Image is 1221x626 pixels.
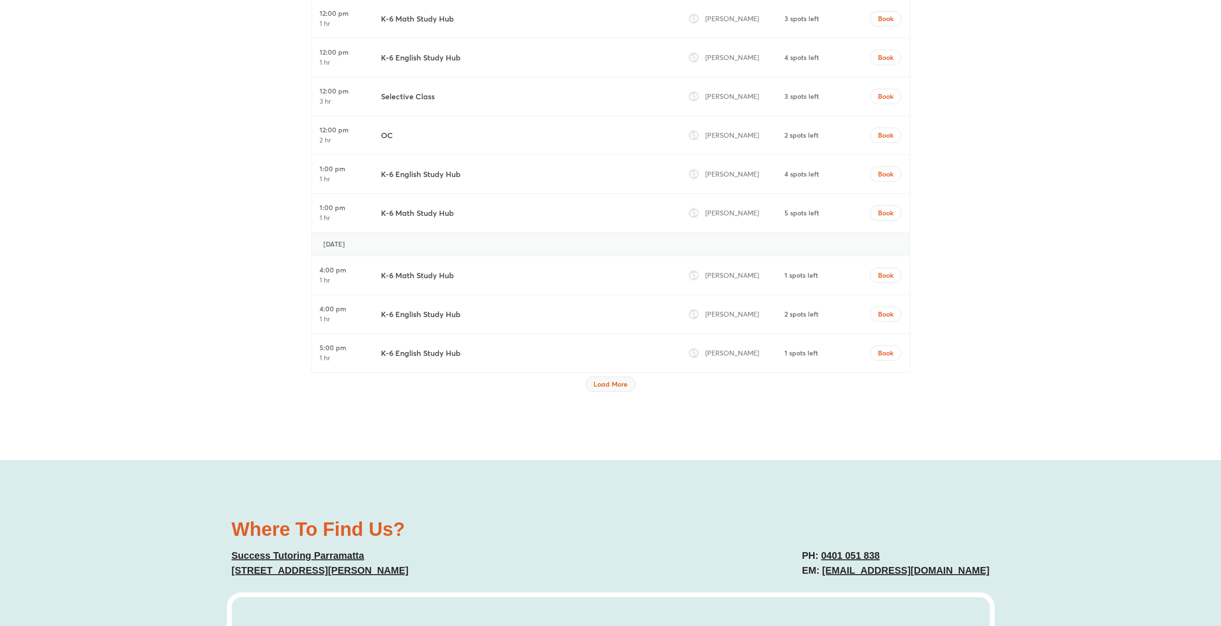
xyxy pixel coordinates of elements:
a: Success Tutoring Parramatta[STREET_ADDRESS][PERSON_NAME] [232,550,409,576]
span: EM: [802,565,819,576]
h2: Where To Find Us? [232,520,601,539]
a: [EMAIL_ADDRESS][DOMAIN_NAME] [822,565,990,576]
span: PH: [802,550,818,561]
iframe: Chat Widget [1061,518,1221,626]
a: 0401 051 838 [821,550,879,561]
